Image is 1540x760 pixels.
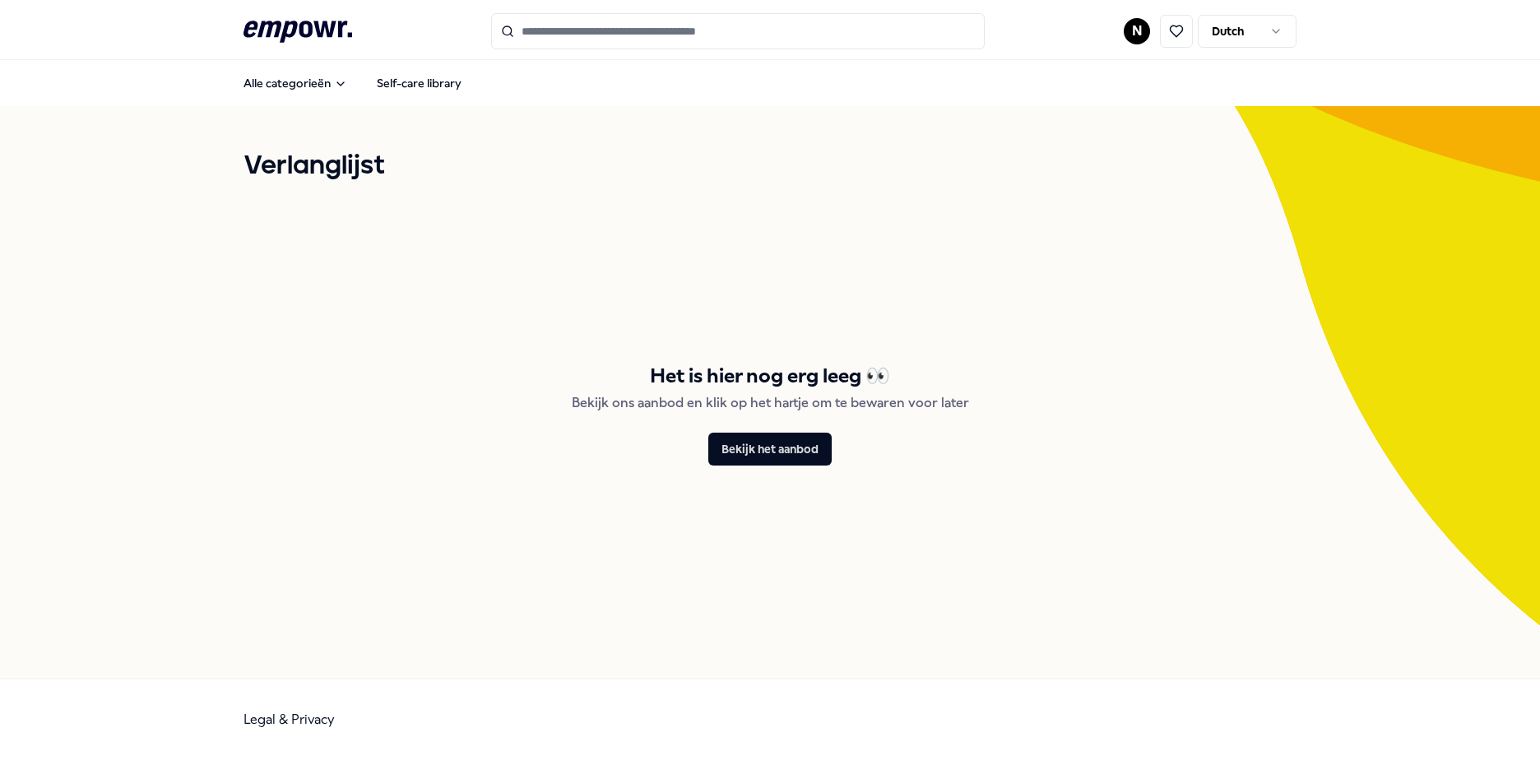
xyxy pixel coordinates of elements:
button: Bekijk het aanbod [708,433,832,466]
button: Alle categorieën [230,67,360,100]
a: Self-care library [364,67,475,100]
div: Het is hier nog erg leeg 👀 [650,360,890,392]
h1: Verlanglijst [244,146,1296,187]
div: Bekijk ons aanbod en klik op het hartje om te bewaren voor later [572,392,969,414]
a: Legal & Privacy [244,711,335,727]
input: Search for products, categories or subcategories [491,13,985,49]
nav: Main [230,67,475,100]
button: N [1124,18,1150,44]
